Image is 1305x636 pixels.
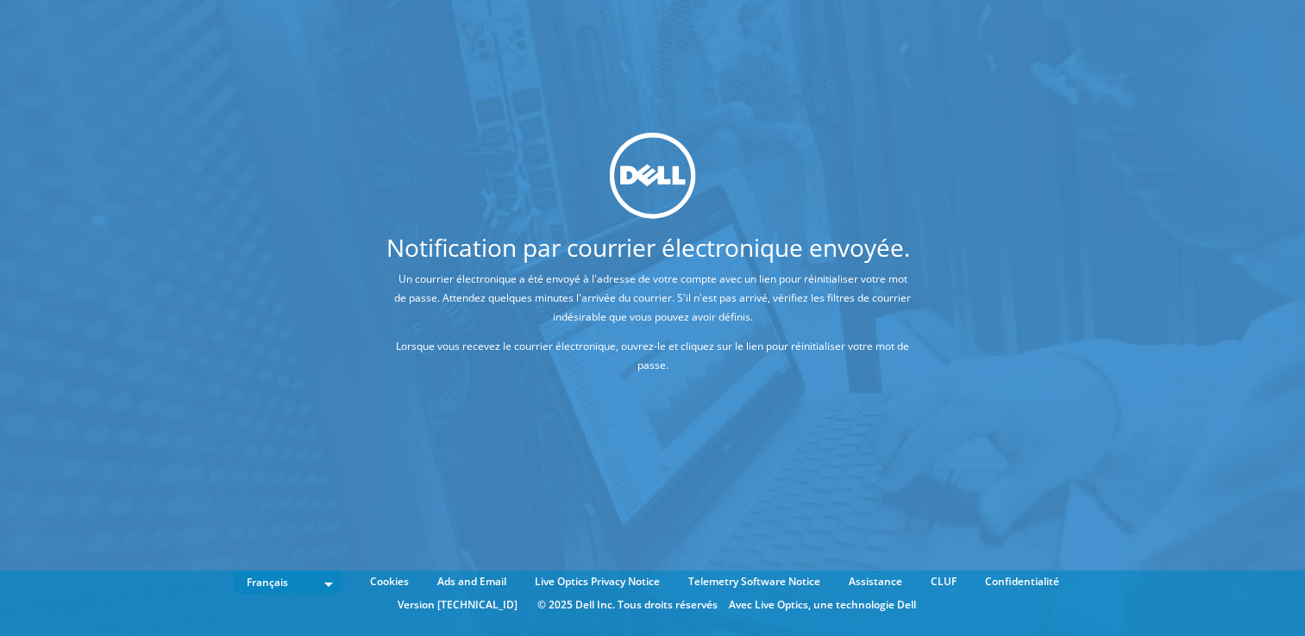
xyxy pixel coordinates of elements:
a: CLUF [918,572,969,591]
li: © 2025 Dell Inc. Tous droits réservés [529,595,726,614]
a: Telemetry Software Notice [675,572,833,591]
li: Version [TECHNICAL_ID] [389,595,526,614]
a: Confidentialité [972,572,1072,591]
p: Un courrier électronique a été envoyé à l'adresse de votre compte avec un lien pour réinitialiser... [391,270,914,327]
img: dell_svg_logo.svg [610,133,696,219]
a: Live Optics Privacy Notice [522,572,673,591]
a: Ads and Email [424,572,519,591]
a: Cookies [357,572,422,591]
p: Lorsque vous recevez le courrier électronique, ouvrez-le et cliquez sur le lien pour réinitialise... [391,337,914,375]
a: Assistance [836,572,915,591]
h1: Notification par courrier électronique envoyée. [326,235,970,259]
li: Avec Live Optics, une technologie Dell [729,595,916,614]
